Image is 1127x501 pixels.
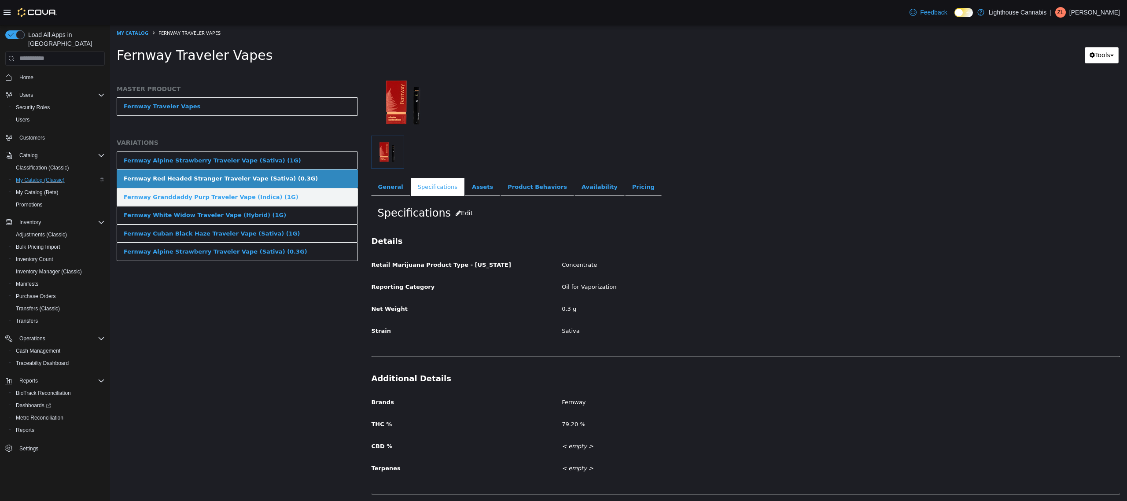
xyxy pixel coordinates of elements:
a: General [261,153,300,171]
span: Home [19,74,33,81]
a: Inventory Manager (Classic) [12,266,85,277]
a: Fernway Traveler Vapes [7,72,248,91]
span: Transfers [12,316,105,326]
a: Customers [16,133,48,143]
span: Settings [16,442,105,453]
span: Catalog [19,152,37,159]
button: Cash Management [9,345,108,357]
a: Dashboards [12,400,55,411]
span: Customers [19,134,45,141]
div: Oil for Vaporization [445,254,1017,270]
span: Classification (Classic) [16,164,69,171]
span: Metrc Reconciliation [12,413,105,423]
button: Home [2,71,108,84]
a: Security Roles [12,102,53,113]
button: Inventory [16,217,44,228]
div: Sativa [445,298,1017,314]
h5: VARIATIONS [7,114,248,122]
span: Feedback [920,8,947,17]
span: Dashboards [16,402,51,409]
span: Dashboards [12,400,105,411]
span: My Catalog (Classic) [12,175,105,185]
a: Adjustments (Classic) [12,229,70,240]
span: Users [19,92,33,99]
div: Fernway Alpine Strawberry Traveler Vape (Sativa) (1G) [14,131,191,140]
a: My Catalog (Beta) [12,187,62,198]
span: Inventory Manager (Classic) [16,268,82,275]
span: Reports [16,376,105,386]
button: Inventory Count [9,253,108,265]
button: My Catalog (Classic) [9,174,108,186]
a: Home [16,72,37,83]
a: Traceabilty Dashboard [12,358,72,368]
span: Users [16,116,29,123]
a: Reports [12,425,38,435]
button: Catalog [2,149,108,162]
span: Fernway Traveler Vapes [48,4,110,11]
span: Inventory [16,217,105,228]
a: Specifications [301,153,354,171]
button: Transfers [9,315,108,327]
button: Promotions [9,199,108,211]
span: My Catalog (Beta) [16,189,59,196]
span: Reporting Category [261,258,325,265]
span: BioTrack Reconciliation [12,388,105,398]
a: Dashboards [9,399,108,412]
span: Manifests [12,279,105,289]
button: Bulk Pricing Import [9,241,108,253]
button: Users [9,114,108,126]
a: Assets [355,153,390,171]
button: Reports [16,376,41,386]
span: Customers [16,132,105,143]
span: Inventory Manager (Classic) [12,266,105,277]
nav: Complex example [5,67,105,478]
span: Classification (Classic) [12,162,105,173]
span: Promotions [12,199,105,210]
span: Operations [16,333,105,344]
span: Home [16,72,105,83]
span: Transfers [16,317,38,324]
a: Settings [16,443,42,454]
img: 150 [261,44,327,111]
span: Reports [12,425,105,435]
button: Transfers (Classic) [9,302,108,315]
a: Product Behaviors [390,153,464,171]
a: Classification (Classic) [12,162,73,173]
span: Operations [19,335,45,342]
p: | [1050,7,1052,18]
div: Concentrate [445,232,1017,248]
button: Edit [341,180,368,196]
button: Settings [2,442,108,454]
span: Bulk Pricing Import [12,242,105,252]
a: My Catalog [7,4,38,11]
p: Lighthouse Cannabis [989,7,1047,18]
span: Traceabilty Dashboard [12,358,105,368]
button: Users [2,89,108,101]
span: Transfers (Classic) [12,303,105,314]
span: Inventory [19,219,41,226]
a: Pricing [515,153,552,171]
a: Metrc Reconciliation [12,413,67,423]
span: CBD % [261,418,283,424]
a: Manifests [12,279,42,289]
span: BioTrack Reconciliation [16,390,71,397]
div: < empty > [445,436,1017,451]
div: < empty > [445,414,1017,429]
h5: MASTER PRODUCT [7,60,248,68]
div: Fernway Cuban Black Haze Traveler Vape (Sativa) (1G) [14,204,190,213]
span: Security Roles [12,102,105,113]
button: Customers [2,131,108,144]
span: Purchase Orders [12,291,105,302]
a: Promotions [12,199,46,210]
button: Classification (Classic) [9,162,108,174]
span: Users [16,90,105,100]
button: Manifests [9,278,108,290]
h2: Specifications [268,180,1004,196]
h3: Details [261,211,1010,221]
button: Operations [16,333,49,344]
button: Traceabilty Dashboard [9,357,108,369]
a: Transfers (Classic) [12,303,63,314]
span: Transfers (Classic) [16,305,60,312]
button: Catalog [16,150,41,161]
